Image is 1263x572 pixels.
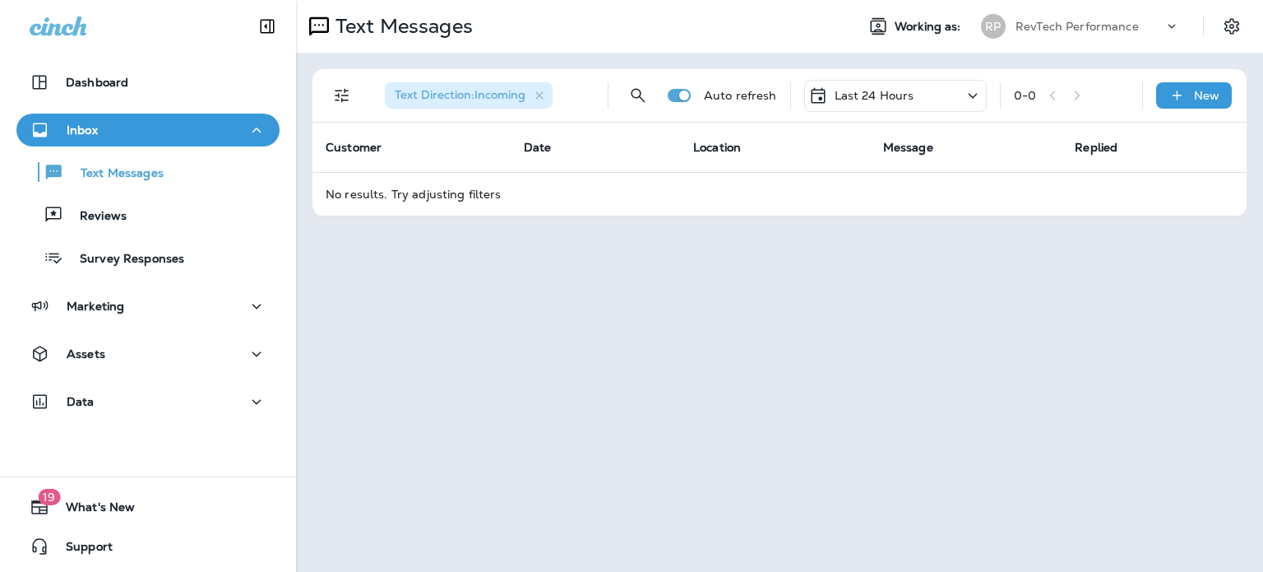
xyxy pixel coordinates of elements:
[63,209,127,225] p: Reviews
[244,10,290,43] button: Collapse Sidebar
[67,300,124,313] p: Marketing
[1014,89,1036,102] div: 0 - 0
[16,114,280,146] button: Inbox
[67,123,98,137] p: Inbox
[16,290,280,323] button: Marketing
[16,530,280,563] button: Support
[16,240,280,275] button: Survey Responses
[16,155,280,189] button: Text Messages
[16,491,280,523] button: 19What's New
[704,89,777,102] p: Auto refresh
[1075,140,1117,155] span: Replied
[16,385,280,418] button: Data
[622,79,655,112] button: Search Messages
[385,82,553,109] div: Text Direction:Incoming
[49,540,113,560] span: Support
[693,140,741,155] span: Location
[895,20,965,34] span: Working as:
[1194,89,1219,102] p: New
[1015,20,1139,33] p: RevTech Performance
[1217,12,1247,41] button: Settings
[66,76,128,89] p: Dashboard
[981,14,1006,39] div: RP
[883,140,933,155] span: Message
[395,87,525,102] span: Text Direction : Incoming
[67,347,105,360] p: Assets
[312,172,1247,216] td: No results. Try adjusting filters
[326,140,382,155] span: Customer
[329,14,473,39] p: Text Messages
[16,337,280,370] button: Assets
[326,79,359,112] button: Filters
[835,89,914,102] p: Last 24 Hours
[16,66,280,99] button: Dashboard
[67,395,95,408] p: Data
[16,198,280,232] button: Reviews
[63,252,184,267] p: Survey Responses
[524,140,552,155] span: Date
[64,166,164,182] p: Text Messages
[38,489,60,505] span: 19
[49,500,135,520] span: What's New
